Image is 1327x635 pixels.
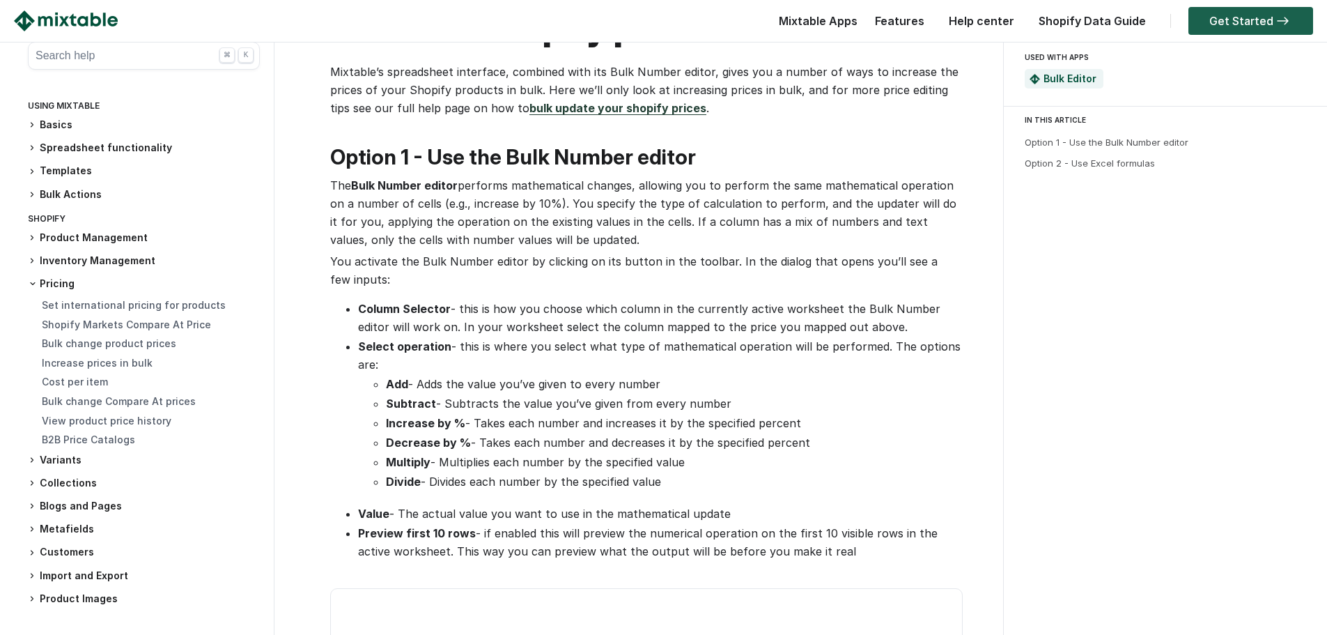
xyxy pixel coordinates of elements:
[28,453,260,468] h3: Variants
[386,475,421,489] strong: Divide
[358,526,476,540] strong: Preview first 10 rows
[28,569,260,583] h3: Import and Export
[219,47,235,63] div: ⌘
[386,455,430,469] strong: Multiply
[42,337,176,349] a: Bulk change product prices
[42,395,196,407] a: Bulk change Compare At prices
[28,164,260,178] h3: Templates
[1030,74,1040,84] img: Mixtable Spreadsheet Bulk Editor App
[1032,14,1153,28] a: Shopify Data Guide
[28,211,260,231] div: Shopify
[28,499,260,514] h3: Blogs and Pages
[42,319,211,330] a: Shopify Markets Compare At Price
[28,476,260,491] h3: Collections
[358,337,961,374] p: - this is where you select what type of mathematical operation will be performed. The options are:
[28,592,260,606] h3: Product Images
[28,141,260,155] h3: Spreadsheet functionality
[28,42,260,70] button: Search help ⌘ K
[1188,7,1313,35] a: Get Started
[330,252,961,289] p: You activate the Bulk Number editor by clicking on its button in the toolbar. In the dialog that ...
[386,395,961,413] li: - Subtracts the value you’ve given from every number
[1025,114,1314,126] div: IN THIS ARTICLE
[358,339,451,353] strong: Select operation
[386,375,961,393] li: - Adds the value you’ve given to every number
[28,231,260,245] h3: Product Management
[1043,72,1096,84] a: Bulk Editor
[772,10,857,38] div: Mixtable Apps
[1025,137,1188,148] a: Option 1 - Use the Bulk Number editor
[358,505,961,523] p: - The actual value you want to use in the mathematical update
[42,415,171,427] a: View product price history
[386,416,465,430] strong: Increase by %
[330,176,961,249] p: The performs mathematical changes, allowing you to perform the same mathematical operation on a n...
[1025,158,1155,169] a: Option 2 - Use Excel formulas
[386,377,408,391] strong: Add
[1273,17,1292,25] img: arrow-right.svg
[28,98,260,118] div: Using Mixtable
[42,357,153,369] a: Increase prices in bulk
[238,47,254,63] div: K
[42,376,108,388] a: Cost per item
[28,188,260,202] h3: Bulk Actions
[386,436,471,450] strong: Decrease by %
[330,63,961,117] p: Mixtable’s spreadsheet interface, combined with its Bulk Number editor, gives you a number of way...
[1025,49,1301,66] div: USED WITH APPS
[42,299,226,311] a: Set international pricing for products
[28,118,260,132] h3: Basics
[386,453,961,471] li: - Multiplies each number by the specified value
[28,545,260,560] h3: Customers
[28,277,260,291] h3: Pricing
[28,254,260,268] h3: Inventory Management
[330,145,961,169] h2: Option 1 - Use the Bulk Number editor
[42,434,135,445] a: B2B Price Catalogs
[529,101,706,115] a: bulk update your shopify prices
[942,14,1021,28] a: Help center
[386,414,961,432] li: - Takes each number and increases it by the specified percent
[386,434,961,452] li: - Takes each number and decreases it by the specified percent
[28,522,260,537] h3: Metafields
[868,14,931,28] a: Features
[358,300,961,336] p: - this is how you choose which column in the currently active worksheet the Bulk Number editor wi...
[358,302,451,316] strong: Column Selector
[386,397,436,411] strong: Subtract
[351,178,458,192] strong: Bulk Number editor
[14,10,118,31] img: Mixtable logo
[386,473,961,491] li: - Divides each number by the specified value
[358,524,961,560] p: - if enabled this will preview the numerical operation on the first 10 visible rows in the active...
[358,507,389,521] strong: Value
